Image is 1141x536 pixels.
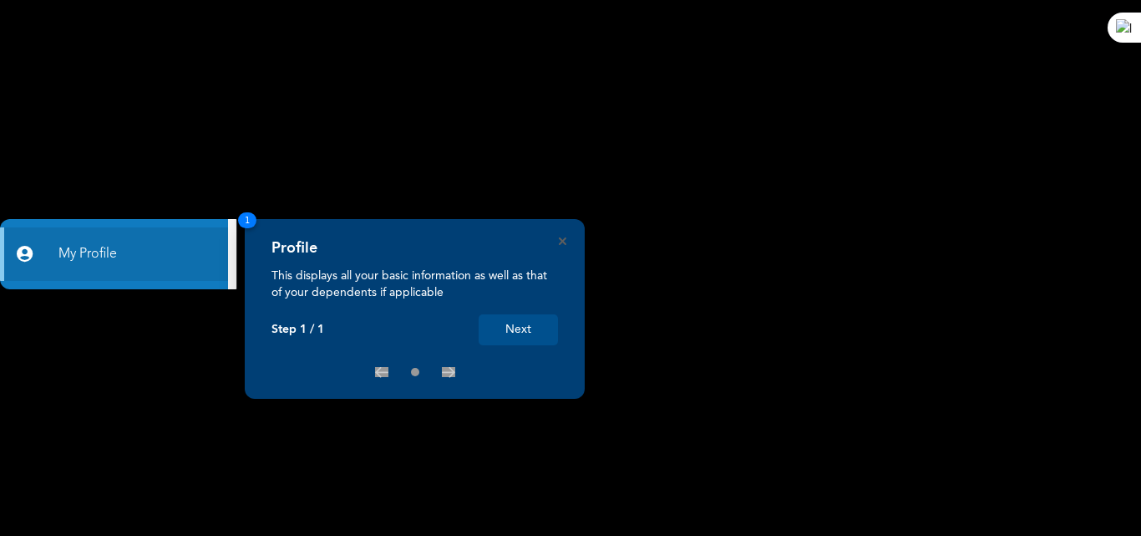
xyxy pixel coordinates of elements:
span: 1 [238,212,256,228]
button: Close [559,237,566,245]
p: This displays all your basic information as well as that of your dependents if applicable [271,268,558,301]
p: Step 1 / 1 [271,323,324,337]
h4: Profile [271,239,317,258]
button: Next [479,314,558,345]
